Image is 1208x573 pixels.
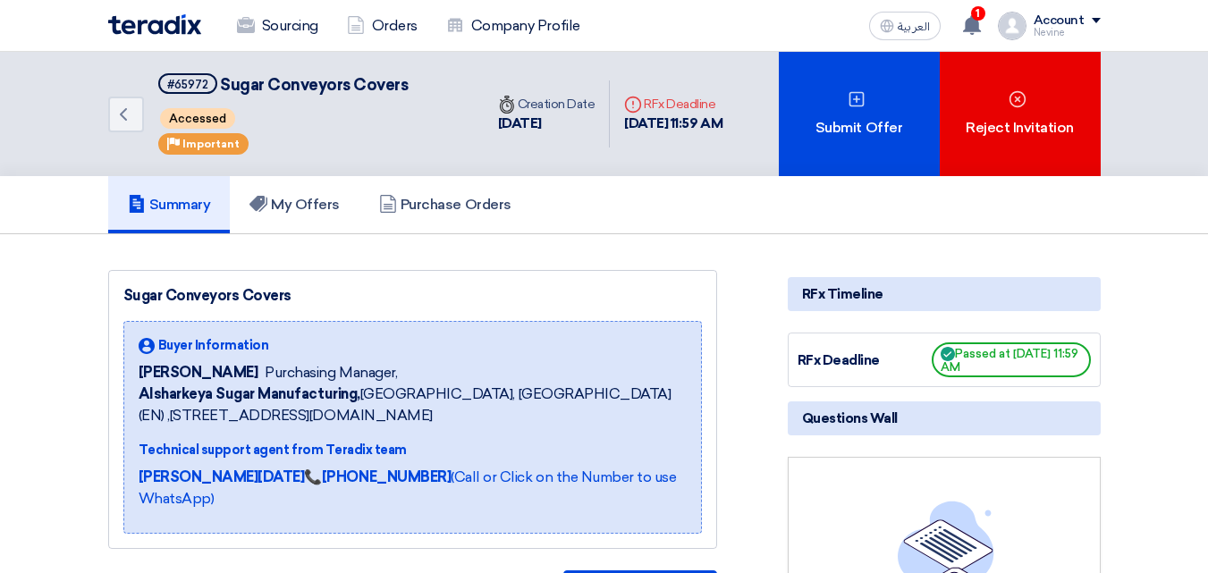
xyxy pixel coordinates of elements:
[158,73,409,96] h5: Sugar Conveyors Covers
[333,6,432,46] a: Orders
[108,176,231,233] a: Summary
[128,196,211,214] h5: Summary
[220,75,408,95] span: Sugar Conveyors Covers
[139,468,677,507] a: [PERSON_NAME][DATE]📞[PHONE_NUMBER](Call or Click on the Number to use WhatsApp)
[160,108,235,129] span: Accessed
[139,383,687,426] span: [GEOGRAPHIC_DATA], [GEOGRAPHIC_DATA] (EN) ,[STREET_ADDRESS][DOMAIN_NAME]
[182,138,240,150] span: Important
[779,52,940,176] div: Submit Offer
[158,336,269,355] span: Buyer Information
[971,6,985,21] span: 1
[139,362,258,383] span: [PERSON_NAME]
[798,350,932,371] div: RFx Deadline
[139,441,687,459] div: Technical support agent from Teradix team
[379,196,511,214] h5: Purchase Orders
[322,468,451,485] strong: [PHONE_NUMBER]
[498,95,596,114] div: Creation Date
[249,196,340,214] h5: My Offers
[223,6,333,46] a: Sourcing
[432,6,595,46] a: Company Profile
[624,114,722,134] div: [DATE] 11:59 AM
[998,12,1026,40] img: profile_test.png
[802,409,898,428] span: Questions Wall
[230,176,359,233] a: My Offers
[1034,13,1085,29] div: Account
[139,468,305,485] strong: [PERSON_NAME][DATE]
[1034,28,1101,38] div: Nevine
[869,12,941,40] button: العربية
[359,176,531,233] a: Purchase Orders
[940,52,1101,176] div: Reject Invitation
[123,285,702,307] div: Sugar Conveyors Covers
[167,79,208,90] div: #65972
[788,277,1101,311] div: RFx Timeline
[498,114,596,134] div: [DATE]
[108,14,201,35] img: Teradix logo
[624,95,722,114] div: RFx Deadline
[139,385,360,402] b: Alsharkeya Sugar Manufacturing,
[932,342,1091,377] span: Passed at [DATE] 11:59 AM
[265,362,397,383] span: Purchasing Manager,
[898,21,930,33] span: العربية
